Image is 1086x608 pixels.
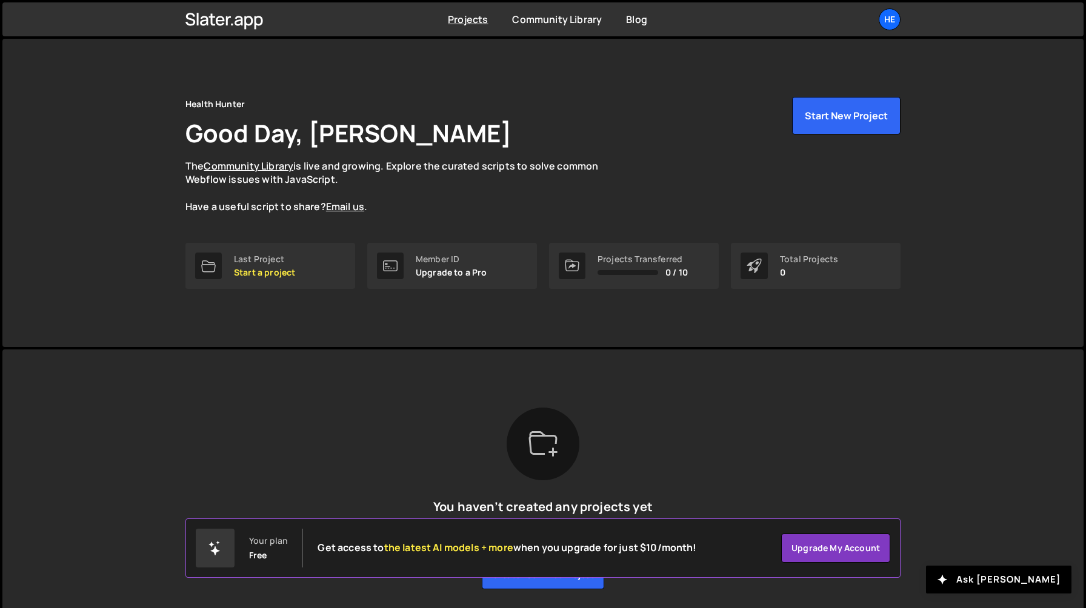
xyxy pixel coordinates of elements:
div: Free [249,550,267,560]
p: Upgrade to a Pro [416,268,487,277]
button: Start New Project [792,97,901,134]
a: Community Library [512,13,602,26]
div: Your plan [249,536,288,546]
div: Projects Transferred [598,254,688,264]
div: Health Hunter [185,97,245,111]
h1: Good Day, [PERSON_NAME] [185,116,511,150]
a: Blog [626,13,647,26]
p: The is live and growing. Explore the curated scripts to solve common Webflow issues with JavaScri... [185,159,622,214]
p: Start a project [234,268,295,277]
a: Projects [448,13,488,26]
button: Ask [PERSON_NAME] [926,566,1071,593]
span: 0 / 10 [665,268,688,277]
a: Last Project Start a project [185,243,355,289]
div: Member ID [416,254,487,264]
a: Community Library [204,159,293,173]
h2: Get access to when you upgrade for just $10/month! [318,542,696,553]
p: 0 [780,268,838,277]
span: the latest AI models + more [384,541,513,554]
a: Upgrade my account [781,534,890,563]
div: Total Projects [780,254,838,264]
a: Email us [326,200,364,213]
a: He [879,8,901,30]
div: Last Project [234,254,295,264]
h5: You haven’t created any projects yet [431,500,655,514]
